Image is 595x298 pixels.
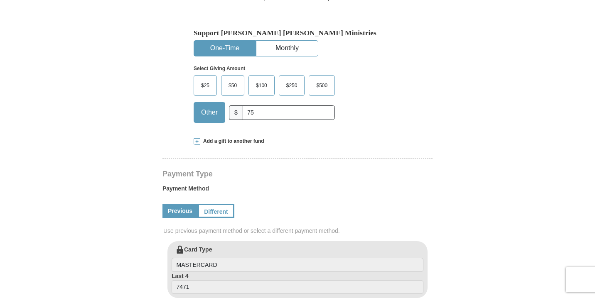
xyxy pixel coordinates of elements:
span: Use previous payment method or select a different payment method. [163,227,433,235]
button: Monthly [256,41,318,56]
a: Previous [162,204,198,218]
label: Card Type [172,245,423,272]
h5: Support [PERSON_NAME] [PERSON_NAME] Ministries [194,29,401,37]
input: Other Amount [243,105,335,120]
span: Add a gift to another fund [200,138,264,145]
strong: Select Giving Amount [194,66,245,71]
span: $50 [224,79,241,92]
span: $500 [312,79,332,92]
span: Other [197,106,222,119]
h4: Payment Type [162,171,433,177]
label: Last 4 [172,272,423,294]
input: Last 4 [172,280,423,294]
span: $100 [252,79,271,92]
input: Card Type [172,258,423,272]
span: $250 [282,79,302,92]
button: One-Time [194,41,256,56]
a: Different [198,204,234,218]
span: $ [229,105,243,120]
label: Payment Method [162,184,433,197]
span: $25 [197,79,214,92]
